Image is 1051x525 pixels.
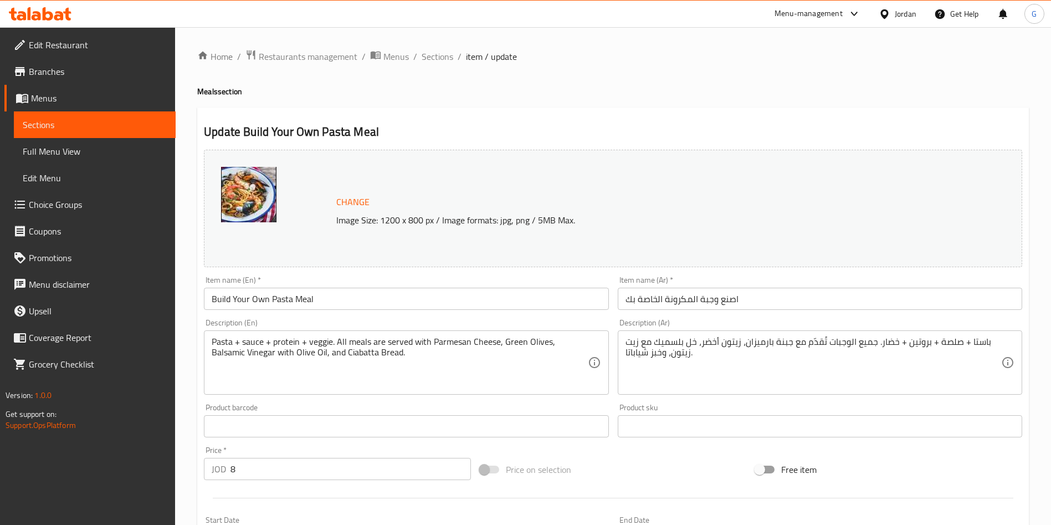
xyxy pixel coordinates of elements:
[212,462,226,476] p: JOD
[4,324,176,351] a: Coverage Report
[259,50,357,63] span: Restaurants management
[14,138,176,165] a: Full Menu View
[6,388,33,402] span: Version:
[29,304,167,318] span: Upsell
[221,167,276,222] img: WhatsApp_Image_20250819_a638911937734532780.jpeg
[29,38,167,52] span: Edit Restaurant
[4,85,176,111] a: Menus
[332,191,374,213] button: Change
[197,49,1029,64] nav: breadcrumb
[618,288,1022,310] input: Enter name Ar
[4,351,176,378] a: Grocery Checklist
[34,388,52,402] span: 1.0.0
[29,278,167,291] span: Menu disclaimer
[204,415,608,437] input: Please enter product barcode
[31,91,167,105] span: Menus
[895,8,916,20] div: Jordan
[14,165,176,191] a: Edit Menu
[245,49,357,64] a: Restaurants management
[413,50,417,63] li: /
[204,288,608,310] input: Enter name En
[370,49,409,64] a: Menus
[23,145,167,158] span: Full Menu View
[4,298,176,324] a: Upsell
[466,50,517,63] span: item / update
[362,50,366,63] li: /
[197,86,1029,97] h4: Meals section
[6,418,76,432] a: Support.OpsPlatform
[506,463,571,476] span: Price on selection
[618,415,1022,437] input: Please enter product sku
[212,337,587,389] textarea: Pasta + sauce + protein + veggie. All meals are served with Parmesan Cheese, Green Olives, Balsam...
[29,331,167,344] span: Coverage Report
[29,65,167,78] span: Branches
[197,50,233,63] a: Home
[383,50,409,63] span: Menus
[4,32,176,58] a: Edit Restaurant
[336,194,370,210] span: Change
[4,218,176,244] a: Coupons
[29,198,167,211] span: Choice Groups
[204,124,1022,140] h2: Update Build Your Own Pasta Meal
[4,58,176,85] a: Branches
[4,271,176,298] a: Menu disclaimer
[775,7,843,21] div: Menu-management
[4,244,176,271] a: Promotions
[14,111,176,138] a: Sections
[23,118,167,131] span: Sections
[626,337,1001,389] textarea: باستا + صلصة + بروتين + خضار. جميع الوجبات تُقدّم مع جبنة بارميزان، زيتون أخضر، خل بلسميك مع زيت ...
[29,358,167,371] span: Grocery Checklist
[230,458,471,480] input: Please enter price
[458,50,462,63] li: /
[781,463,817,476] span: Free item
[29,225,167,238] span: Coupons
[1032,8,1037,20] span: G
[6,407,57,421] span: Get support on:
[237,50,241,63] li: /
[29,251,167,264] span: Promotions
[4,191,176,218] a: Choice Groups
[23,171,167,185] span: Edit Menu
[422,50,453,63] a: Sections
[332,213,920,227] p: Image Size: 1200 x 800 px / Image formats: jpg, png / 5MB Max.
